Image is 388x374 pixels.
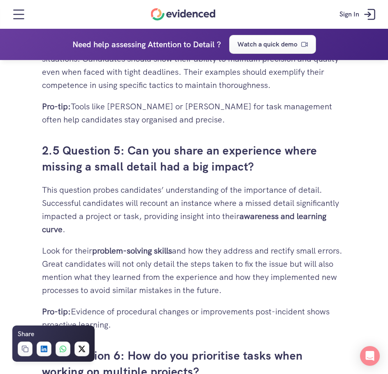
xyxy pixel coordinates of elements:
h4: ? [217,38,221,51]
p: This question probes candidates’ understanding of the importance of detail. Successful candidates... [42,183,346,236]
h6: Share [18,329,34,339]
h3: 2.5 Question 5: Can you share an experience where missing a small detail had a big impact? [42,143,346,175]
strong: problem-solving skills [92,245,172,256]
a: Watch a quick demo [229,35,316,54]
strong: Pro-tip: [42,101,71,112]
div: Open Intercom Messenger [360,346,380,366]
a: Sign In [333,2,384,27]
p: Sign In [339,9,359,20]
p: Need help assessing [72,38,146,51]
p: Watch a quick demo [237,39,297,50]
p: Evidence of procedural changes or improvements post-incident shows proactive learning. [42,305,346,331]
strong: Pro-tip: [42,306,71,317]
p: Look for their and how they address and rectify small errors. Great candidates will not only deta... [42,244,346,297]
p: Tools like [PERSON_NAME] or [PERSON_NAME] for task management often help candidates stay organise... [42,100,346,126]
h4: Attention to Detail [148,38,215,51]
p: Moreover, evaluate how well they communicate their approach in high-pressure situations. Candidat... [42,39,346,92]
a: Home [151,8,216,21]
